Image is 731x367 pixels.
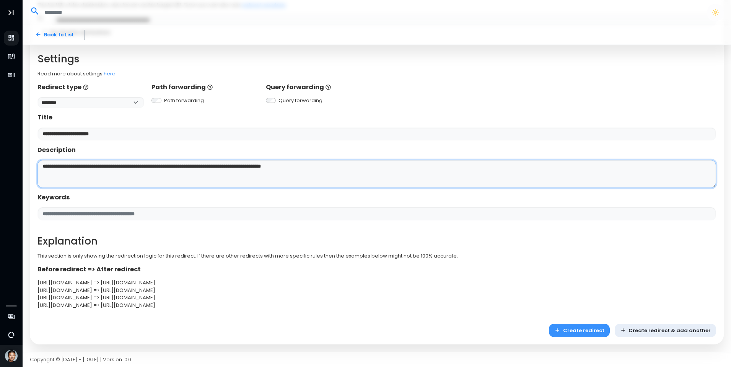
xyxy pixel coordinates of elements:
div: [URL][DOMAIN_NAME] => [URL][DOMAIN_NAME] [37,287,716,294]
p: Read more about settings . [37,70,716,78]
p: This section is only showing the redirection logic for this redirect. If there are other redirect... [37,252,716,260]
label: Query forwarding [278,97,322,104]
p: Title [37,113,716,122]
p: Keywords [37,193,716,202]
div: [URL][DOMAIN_NAME] => [URL][DOMAIN_NAME] [37,294,716,302]
div: [URL][DOMAIN_NAME] => [URL][DOMAIN_NAME] [37,279,716,287]
p: Redirect type [37,83,144,92]
p: Path forwarding [151,83,258,92]
span: Copyright © [DATE] - [DATE] | Version 1.0.0 [30,356,131,363]
a: Back to List [30,28,79,41]
div: [URL][DOMAIN_NAME] => [URL][DOMAIN_NAME] [37,302,716,309]
p: Before redirect => After redirect [37,265,716,274]
h2: Explanation [37,235,716,247]
button: Create redirect [549,324,610,337]
button: Create redirect & add another [615,324,716,337]
p: Description [37,145,716,155]
button: Toggle Aside [4,5,18,20]
h2: Settings [37,53,716,65]
label: Path forwarding [164,97,204,104]
a: here [104,70,116,77]
p: Query forwarding [266,83,373,92]
img: Avatar [5,350,18,362]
